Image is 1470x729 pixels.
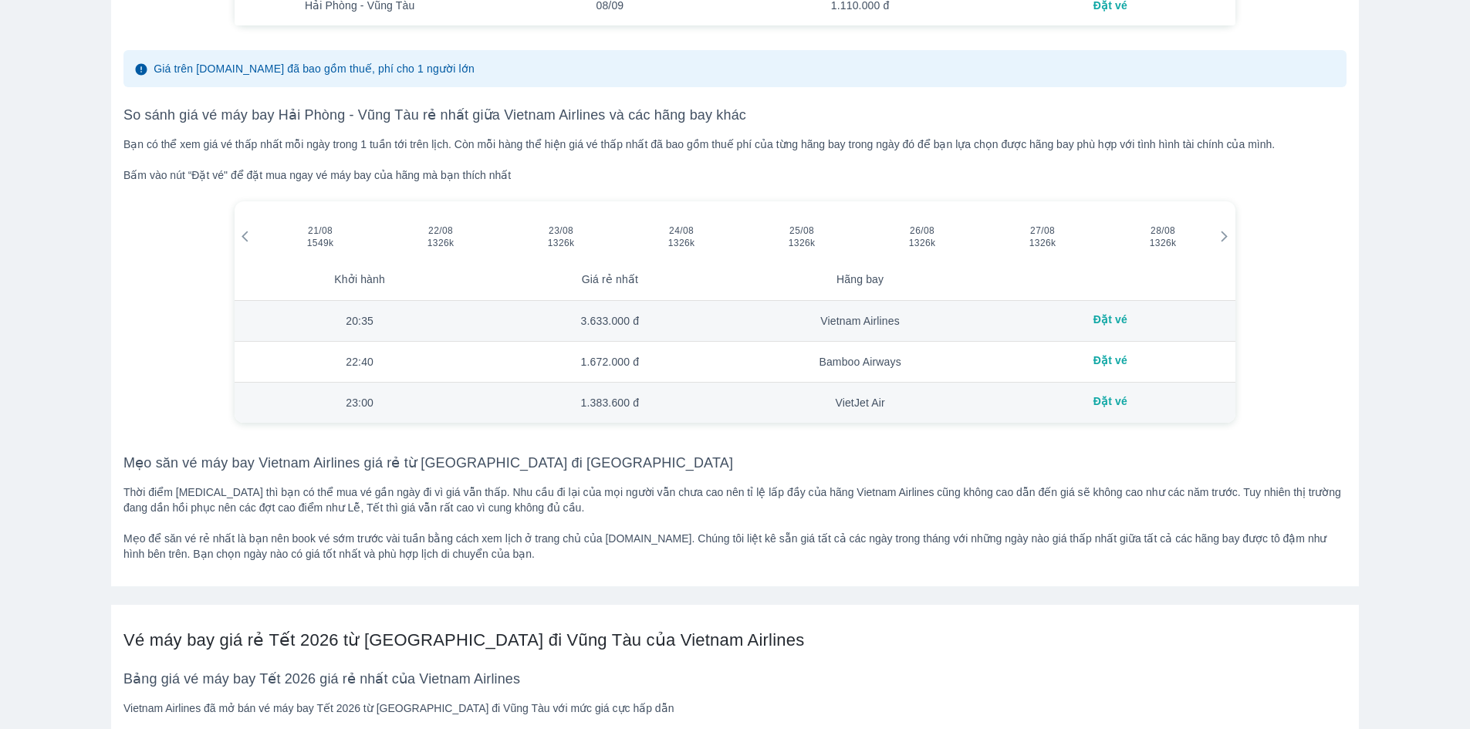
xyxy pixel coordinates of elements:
[123,629,1347,651] h2: Vé máy bay giá rẻ Tết 2026 từ [GEOGRAPHIC_DATA] đi Vũng Tàu của Vietnam Airlines
[910,224,934,237] span: 26/08
[735,259,985,301] th: Hãng bay
[1119,237,1206,249] span: 1326k
[748,313,973,329] div: Vietnam Airlines
[998,354,1223,366] div: Đặt vé
[235,259,485,301] th: Khởi hành
[235,342,485,383] td: 22:40
[485,383,735,423] td: 1.383.600 đ
[637,237,725,249] span: 1326k
[428,224,453,237] span: 22/08
[123,137,1347,183] div: Bạn có thể xem giá vé thấp nhất mỗi ngày trong 1 tuần tới trên lịch. Còn mỗi hàng thể hiện giá vé...
[397,237,484,249] span: 1326k
[669,224,694,237] span: 24/08
[758,237,845,249] span: 1326k
[485,342,735,383] td: 1.672.000 đ
[123,454,1347,472] h3: Mẹo săn vé máy bay Vietnam Airlines giá rẻ từ [GEOGRAPHIC_DATA] đi [GEOGRAPHIC_DATA]
[748,395,973,410] div: VietJet Air
[154,61,475,76] p: Giá trên [DOMAIN_NAME] đã bao gồm thuế, phí cho 1 người lớn
[789,224,814,237] span: 25/08
[276,237,363,249] span: 1549k
[235,383,485,423] td: 23:00
[123,670,1347,688] h3: Bảng giá vé máy bay Tết 2026 giá rẻ nhất của Vietnam Airlines
[748,354,973,370] div: Bamboo Airways
[123,106,1347,124] h3: So sánh giá vé máy bay Hải Phòng - Vũng Tàu rẻ nhất giữa Vietnam Airlines và các hãng bay khác
[998,313,1223,326] div: Đặt vé
[998,395,1223,407] div: Đặt vé
[549,224,573,237] span: 23/08
[1151,224,1175,237] span: 28/08
[517,237,604,249] span: 1326k
[485,301,735,342] td: 3.633.000 đ
[999,237,1086,249] span: 1326k
[308,224,333,237] span: 21/08
[123,700,1347,716] div: Vietnam Airlines đã mở bán vé máy bay Tết 2026 từ [GEOGRAPHIC_DATA] đi Vũng Tàu với mức giá cực h...
[878,237,965,249] span: 1326k
[1030,224,1055,237] span: 27/08
[123,484,1347,562] div: Thời điểm [MEDICAL_DATA] thì bạn có thể mua vé gần ngày đi vì giá vẫn thấp. Nhu cầu đi lại của mọ...
[485,259,735,301] th: Giá rẻ nhất
[235,301,485,342] td: 20:35
[235,259,1235,423] table: simple table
